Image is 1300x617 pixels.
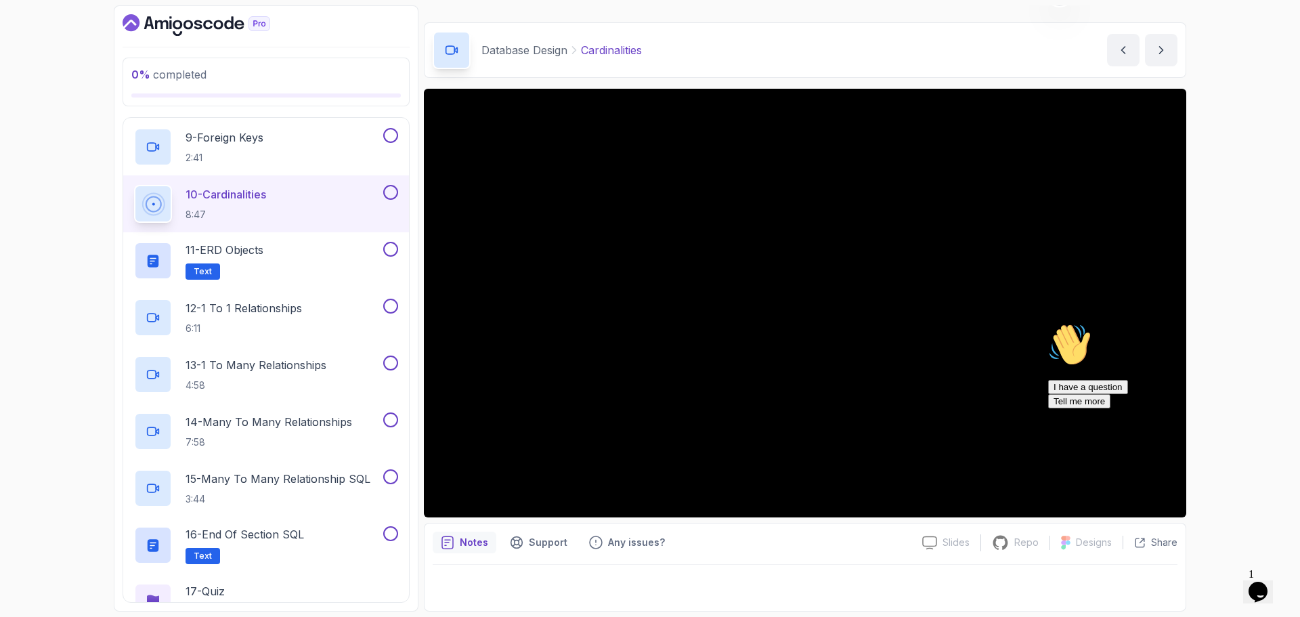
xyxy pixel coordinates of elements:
button: notes button [433,532,496,553]
button: next content [1145,34,1177,66]
p: Cardinalities [581,42,642,58]
iframe: chat widget [1043,318,1286,556]
button: previous content [1107,34,1140,66]
button: 11-ERD ObjectsText [134,242,398,280]
p: Support [529,536,567,549]
button: Tell me more [5,77,68,91]
p: 2:41 [186,151,263,165]
button: Support button [502,532,576,553]
p: 12 - 1 To 1 Relationships [186,300,302,316]
span: completed [131,68,207,81]
p: 17 - Quiz [186,583,225,599]
button: 10-Cardinalities8:47 [134,185,398,223]
button: 15-Many To Many Relationship SQL3:44 [134,469,398,507]
iframe: chat widget [1243,563,1286,603]
iframe: To enrich screen reader interactions, please activate Accessibility in Grammarly extension settings [424,89,1186,517]
button: Feedback button [581,532,673,553]
button: 9-Foreign Keys2:41 [134,128,398,166]
button: 12-1 To 1 Relationships6:11 [134,299,398,337]
img: :wave: [5,5,49,49]
button: I have a question [5,62,85,77]
p: 7:58 [186,435,352,449]
p: 6:11 [186,322,302,335]
p: 4:58 [186,379,326,392]
span: Hi! How can we help? [5,41,134,51]
p: 9 - Foreign Keys [186,129,263,146]
p: 16 - End Of Section SQL [186,526,304,542]
span: Text [194,266,212,277]
p: 14 - Many To Many Relationships [186,414,352,430]
span: 0 % [131,68,150,81]
span: Text [194,551,212,561]
p: 13 - 1 To Many Relationships [186,357,326,373]
p: Repo [1014,536,1039,549]
button: 14-Many To Many Relationships7:58 [134,412,398,450]
p: Slides [942,536,970,549]
a: Dashboard [123,14,301,36]
p: 10 - Cardinalities [186,186,266,203]
p: Database Design [481,42,567,58]
p: Any issues? [608,536,665,549]
p: Notes [460,536,488,549]
button: 13-1 To Many Relationships4:58 [134,356,398,393]
p: 3:44 [186,492,370,506]
p: 15 - Many To Many Relationship SQL [186,471,370,487]
p: 8:47 [186,208,266,221]
div: 👋Hi! How can we help?I have a questionTell me more [5,5,249,91]
button: 16-End Of Section SQLText [134,526,398,564]
p: 11 - ERD Objects [186,242,263,258]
